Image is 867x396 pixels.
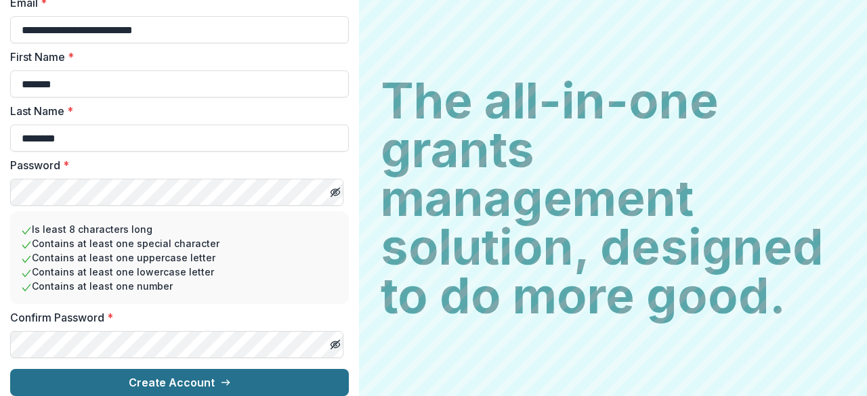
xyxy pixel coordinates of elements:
label: First Name [10,49,341,65]
button: Toggle password visibility [324,334,346,355]
button: Create Account [10,369,349,396]
li: Contains at least one lowercase letter [21,265,338,279]
label: Confirm Password [10,309,341,326]
li: Contains at least one number [21,279,338,293]
li: Is least 8 characters long [21,222,338,236]
li: Contains at least one special character [21,236,338,250]
label: Password [10,157,341,173]
button: Toggle password visibility [324,181,346,203]
li: Contains at least one uppercase letter [21,250,338,265]
label: Last Name [10,103,341,119]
